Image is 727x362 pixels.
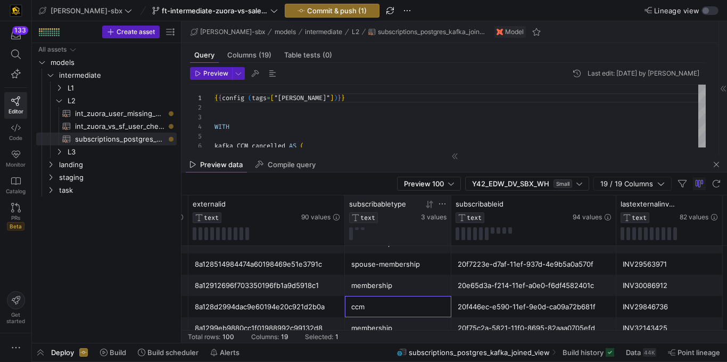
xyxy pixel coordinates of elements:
[621,200,678,208] span: lastexternalinvoiceid
[330,94,334,102] span: ]
[6,188,26,194] span: Catalog
[227,52,271,59] span: Columns
[36,107,177,120] a: int_zuora_user_missing_check​​​​​​​​​​
[203,70,228,77] span: Preview
[472,179,549,188] span: Y42_EDW_DV_SBX_WH
[190,67,232,80] button: Preview
[593,177,672,191] button: 19 / 19 Columns
[563,348,604,357] span: Build history
[301,213,331,221] span: 90 values
[259,52,271,59] span: (19)
[284,52,332,59] span: Table tests
[360,214,375,221] span: TEXT
[349,26,362,38] button: L2
[251,333,279,341] div: Columns:
[190,93,202,103] div: 1
[188,26,268,38] button: [PERSON_NAME]-sbx
[643,348,656,357] div: 44K
[6,161,26,168] span: Monitor
[190,141,202,151] div: 6
[59,69,175,81] span: intermediate
[623,254,716,275] div: INV29563971
[36,145,177,158] div: Press SPACE to select this row.
[663,343,725,361] button: Point lineage
[351,318,445,339] div: membership
[678,348,720,357] span: Point lineage
[307,6,367,15] span: Commit & push (1)
[588,70,699,77] div: Last edit: [DATE] by [PERSON_NAME]
[252,94,267,102] span: tags
[621,343,661,361] button: Data44K
[36,4,135,18] button: [PERSON_NAME]-sbx
[573,213,602,221] span: 94 values
[220,348,239,357] span: Alerts
[214,122,229,131] span: WITH
[36,81,177,94] div: Press SPACE to select this row.
[300,142,304,150] span: (
[458,318,610,339] div: 20f75c2a-5821-11f0-8695-82aaa0705efd
[267,94,270,102] span: =
[204,214,219,221] span: TEXT
[133,343,203,361] button: Build scheduler
[268,161,316,168] span: Compile query
[623,297,716,317] div: INV29846736
[272,26,299,38] button: models
[51,56,175,69] span: models
[218,94,222,102] span: {
[214,142,285,150] span: kafka_CCM_cancelled
[7,222,24,231] span: Beta
[270,94,274,102] span: [
[553,179,572,188] span: Small
[194,52,214,59] span: Query
[626,348,641,357] span: Data
[95,343,131,361] button: Build
[102,26,160,38] button: Create asset
[12,26,28,35] div: 133
[281,333,288,341] div: 19
[59,184,175,196] span: task
[289,142,296,150] span: AS
[4,119,27,145] a: Code
[334,94,337,102] span: )
[409,348,550,357] span: subscriptions_postgres_kafka_joined_view
[421,213,447,221] span: 3 values
[9,108,23,114] span: Editor
[36,184,177,196] div: Press SPACE to select this row.
[458,254,610,275] div: 20f7223e-d7af-11ef-937d-4e9b5a0a570f
[36,133,177,145] div: Press SPACE to select this row.
[36,158,177,171] div: Press SPACE to select this row.
[36,94,177,107] div: Press SPACE to select this row.
[378,28,485,36] span: subscriptions_postgres_kafka_joined_view
[110,348,126,357] span: Build
[190,122,202,131] div: 4
[4,172,27,199] a: Catalog
[404,179,444,188] span: Preview 100
[458,275,610,296] div: 20e65d3a-f214-11ef-a0e0-f6df4582401c
[505,28,524,36] span: Model
[497,29,503,35] img: undefined
[680,213,708,221] span: 82 values
[9,135,22,141] span: Code
[214,94,218,102] span: {
[366,26,488,38] button: subscriptions_postgres_kafka_joined_view
[632,214,647,221] span: TEXT
[352,28,359,36] span: L2
[68,146,175,158] span: L3
[623,318,716,339] div: INV32143425
[4,92,27,119] a: Editor
[4,145,27,172] a: Monitor
[4,2,27,20] a: https://storage.googleapis.com/y42-prod-data-exchange/images/uAsz27BndGEK0hZWDFeOjoxA7jCwgK9jE472...
[323,52,332,59] span: (0)
[162,6,268,15] span: ft-intermediate-zuora-vs-salesforce-08052025
[36,56,177,69] div: Press SPACE to select this row.
[51,348,74,357] span: Deploy
[190,131,202,141] div: 5
[75,133,164,145] span: subscriptions_postgres_kafka_joined_view​​​​​​​​​​
[36,107,177,120] div: Press SPACE to select this row.
[351,275,445,296] div: membership
[59,171,175,184] span: staging
[275,28,296,36] span: models
[59,159,175,171] span: landing
[305,333,333,341] div: Selected:
[195,318,338,339] div: 8a1299eb9880cc1f01988992c99132d8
